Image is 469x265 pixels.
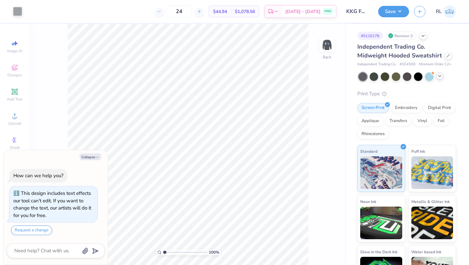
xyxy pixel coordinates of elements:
[400,62,416,67] span: # SS4500
[411,156,453,189] img: Puff Ink
[419,62,451,67] span: Minimum Order: 12 +
[8,121,21,126] span: Upload
[7,72,22,78] span: Designs
[357,129,389,139] div: Rhinestones
[436,5,456,18] a: RL
[357,90,456,98] div: Print Type
[385,116,411,126] div: Transfers
[360,156,402,189] img: Standard
[411,198,450,205] span: Metallic & Glitter Ink
[360,207,402,239] img: Neon Ink
[413,116,432,126] div: Vinyl
[360,198,376,205] span: Neon Ink
[411,207,453,239] img: Metallic & Glitter Ink
[386,32,416,40] div: Revision 3
[357,103,389,113] div: Screen Print
[13,190,91,219] div: This design includes text effects our tool can't edit. If you want to change the text, our artist...
[378,6,409,17] button: Save
[360,248,397,255] span: Glow in the Dark Ink
[436,8,442,15] span: RL
[209,249,219,255] span: 100 %
[357,62,396,67] span: Independent Trading Co.
[213,8,227,15] span: $44.94
[357,32,383,40] div: # 511617B
[235,8,255,15] span: $1,078.56
[324,9,331,14] span: FREE
[10,145,20,150] span: Greek
[320,38,334,51] img: Back
[11,226,52,235] button: Request a change
[433,116,449,126] div: Foil
[13,172,64,179] div: How can we help you?
[341,5,373,18] input: Untitled Design
[411,148,425,155] span: Puff Ink
[424,103,455,113] div: Digital Print
[357,43,442,59] span: Independent Trading Co. Midweight Hooded Sweatshirt
[323,54,331,60] div: Back
[7,48,22,54] span: Image AI
[7,97,22,102] span: Add Text
[285,8,320,15] span: [DATE] - [DATE]
[357,116,383,126] div: Applique
[411,248,441,255] span: Water based Ink
[79,153,101,160] button: Collapse
[443,5,456,18] img: Ryan Leale
[166,6,192,17] input: – –
[391,103,422,113] div: Embroidery
[360,148,377,155] span: Standard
